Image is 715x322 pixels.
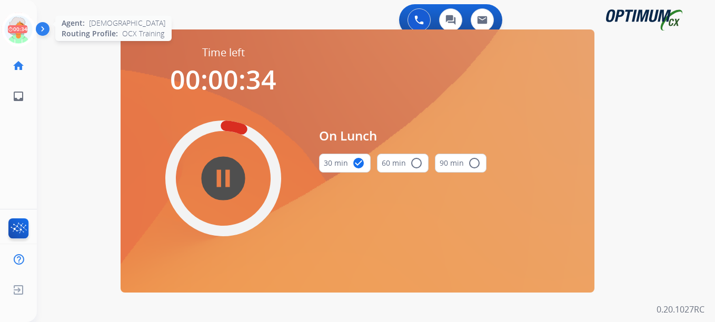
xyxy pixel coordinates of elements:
[217,172,230,185] mat-icon: pause_circle_filled
[468,157,481,169] mat-icon: radio_button_unchecked
[202,45,245,60] span: Time left
[435,154,486,173] button: 90 min
[170,62,276,97] span: 00:00:34
[410,157,423,169] mat-icon: radio_button_unchecked
[319,126,486,145] span: On Lunch
[352,157,365,169] mat-icon: check_circle
[12,59,25,72] mat-icon: home
[319,154,371,173] button: 30 min
[62,28,118,39] span: Routing Profile:
[657,303,704,316] p: 0.20.1027RC
[89,18,165,28] span: [DEMOGRAPHIC_DATA]
[122,28,164,39] span: OCX Training
[377,154,429,173] button: 60 min
[12,90,25,103] mat-icon: inbox
[62,18,85,28] span: Agent:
